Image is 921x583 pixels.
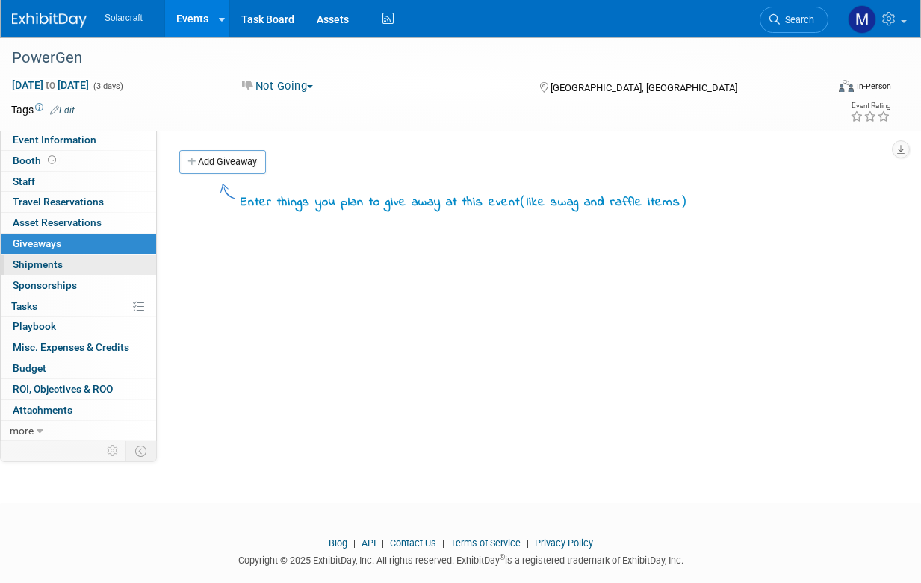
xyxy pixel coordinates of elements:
[13,320,56,332] span: Playbook
[839,80,854,92] img: Format-Inperson.png
[13,404,72,416] span: Attachments
[390,537,436,549] a: Contact Us
[329,537,347,549] a: Blog
[105,13,143,23] span: Solarcraft
[438,537,448,549] span: |
[11,102,75,117] td: Tags
[551,82,737,93] span: [GEOGRAPHIC_DATA], [GEOGRAPHIC_DATA]
[13,362,46,374] span: Budget
[1,130,156,150] a: Event Information
[13,237,61,249] span: Giveaways
[1,400,156,420] a: Attachments
[1,317,156,337] a: Playbook
[241,192,687,212] div: Enter things you plan to give away at this event like swag and raffle items
[100,441,126,461] td: Personalize Event Tab Strip
[237,78,319,94] button: Not Going
[11,300,37,312] span: Tasks
[1,213,156,233] a: Asset Reservations
[763,78,891,100] div: Event Format
[1,379,156,399] a: ROI, Objectives & ROO
[13,175,35,187] span: Staff
[13,258,63,270] span: Shipments
[13,196,104,208] span: Travel Reservations
[126,441,157,461] td: Toggle Event Tabs
[7,45,816,72] div: PowerGen
[1,234,156,254] a: Giveaways
[1,358,156,378] a: Budget
[535,537,593,549] a: Privacy Policy
[780,14,814,25] span: Search
[10,425,34,437] span: more
[350,537,359,549] span: |
[520,193,527,208] span: (
[378,537,388,549] span: |
[13,155,59,166] span: Booth
[523,537,533,549] span: |
[43,79,58,91] span: to
[848,5,876,34] img: Madison Fichtner
[450,537,521,549] a: Terms of Service
[1,275,156,296] a: Sponsorships
[856,81,891,92] div: In-Person
[50,105,75,116] a: Edit
[500,553,505,561] sup: ®
[680,193,687,208] span: )
[13,216,102,228] span: Asset Reservations
[179,150,266,174] a: Add Giveaway
[13,279,77,291] span: Sponsorships
[13,383,113,395] span: ROI, Objectives & ROO
[1,151,156,171] a: Booth
[13,134,96,146] span: Event Information
[92,81,123,91] span: (3 days)
[13,341,129,353] span: Misc. Expenses & Credits
[1,421,156,441] a: more
[1,172,156,192] a: Staff
[11,78,90,92] span: [DATE] [DATE]
[362,537,376,549] a: API
[850,102,890,110] div: Event Rating
[1,255,156,275] a: Shipments
[45,155,59,166] span: Booth not reserved yet
[12,13,87,28] img: ExhibitDay
[1,192,156,212] a: Travel Reservations
[1,296,156,317] a: Tasks
[1,337,156,358] a: Misc. Expenses & Credits
[760,7,828,33] a: Search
